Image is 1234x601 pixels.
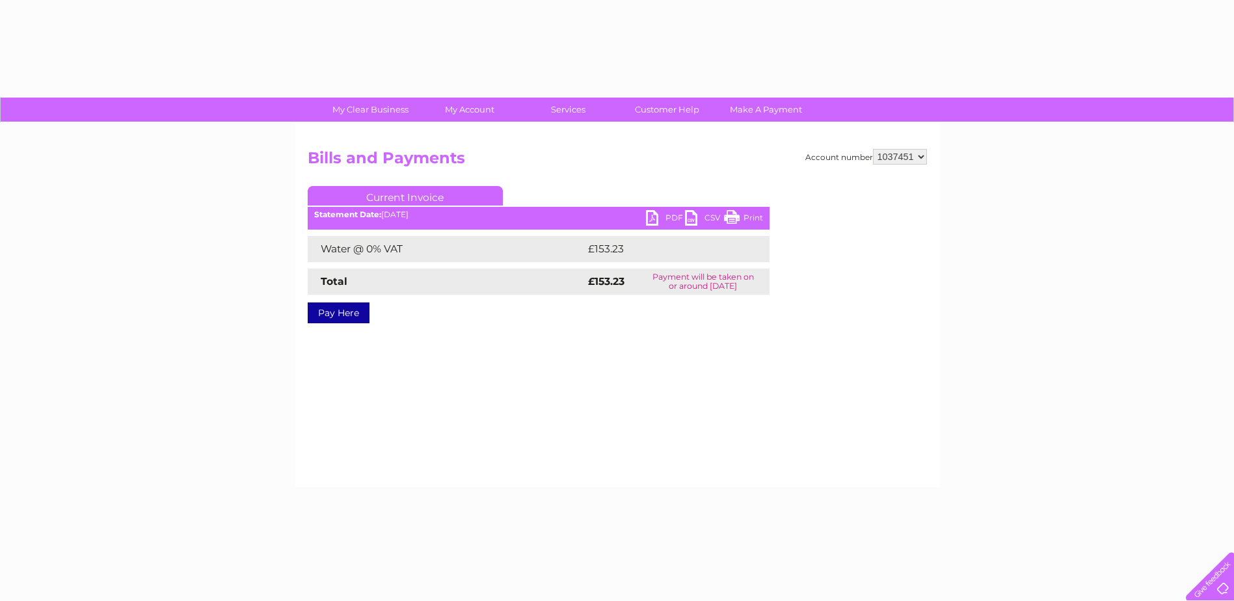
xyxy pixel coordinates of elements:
a: Customer Help [613,98,721,122]
div: Account number [805,149,927,165]
strong: Total [321,275,347,287]
a: Services [515,98,622,122]
a: CSV [685,210,724,229]
td: Payment will be taken on or around [DATE] [637,269,769,295]
a: My Clear Business [317,98,424,122]
b: Statement Date: [314,209,381,219]
a: Current Invoice [308,186,503,206]
a: PDF [646,210,685,229]
a: My Account [416,98,523,122]
a: Pay Here [308,302,369,323]
a: Make A Payment [712,98,820,122]
h2: Bills and Payments [308,149,927,174]
strong: £153.23 [588,275,624,287]
div: [DATE] [308,210,770,219]
td: Water @ 0% VAT [308,236,585,262]
td: £153.23 [585,236,745,262]
a: Print [724,210,763,229]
